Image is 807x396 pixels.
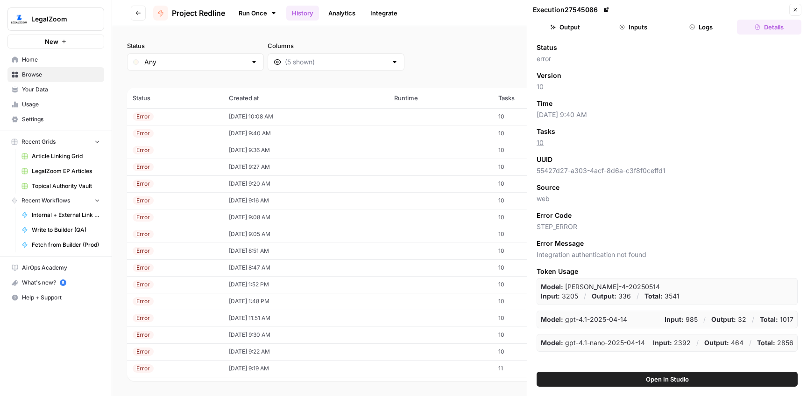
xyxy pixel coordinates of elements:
[133,347,154,356] div: Error
[21,138,56,146] span: Recent Grids
[493,293,575,310] td: 10
[17,179,104,194] a: Topical Authority Vault
[493,243,575,259] td: 10
[493,377,575,394] td: 10
[760,315,778,323] strong: Total:
[541,315,563,323] strong: Model:
[22,115,100,124] span: Settings
[22,56,100,64] span: Home
[223,343,389,360] td: [DATE] 9:22 AM
[17,164,104,179] a: LegalZoom EP Articles
[757,339,775,347] strong: Total:
[653,339,672,347] strong: Input:
[32,152,100,160] span: Article Linking Grid
[21,196,70,205] span: Recent Workflows
[493,310,575,327] td: 10
[493,226,575,243] td: 10
[32,167,100,175] span: LegalZoom EP Articles
[223,327,389,343] td: [DATE] 9:30 AM
[665,315,698,324] p: 985
[7,112,104,127] a: Settings
[133,230,154,238] div: Error
[153,6,225,21] a: Project Redline
[704,339,729,347] strong: Output:
[17,208,104,222] a: Internal + External Link Addition
[133,331,154,339] div: Error
[127,88,223,108] th: Status
[537,267,798,276] span: Token Usage
[757,338,793,347] p: 2856
[7,135,104,149] button: Recent Grids
[533,20,597,35] button: Output
[7,67,104,82] a: Browse
[665,315,684,323] strong: Input:
[133,314,154,322] div: Error
[537,239,584,248] span: Error Message
[537,222,798,231] span: STEP_ERROR
[537,250,798,259] span: Integration authentication not found
[223,142,389,159] td: [DATE] 9:36 AM
[286,6,319,21] a: History
[537,194,798,203] span: web
[537,99,552,108] span: Time
[760,315,793,324] p: 1017
[704,338,743,347] p: 464
[711,315,736,323] strong: Output:
[31,14,88,24] span: LegalZoom
[60,279,66,286] a: 5
[62,280,64,285] text: 5
[7,52,104,67] a: Home
[537,155,552,164] span: UUID
[22,264,100,272] span: AirOps Academy
[32,182,100,190] span: Topical Authority Vault
[696,338,699,347] p: /
[223,159,389,175] td: [DATE] 9:27 AM
[32,226,100,234] span: Write to Builder (QA)
[646,375,689,384] span: Open In Studio
[133,146,154,154] div: Error
[223,192,389,209] td: [DATE] 9:16 AM
[644,292,663,300] strong: Total:
[493,108,575,125] td: 10
[133,297,154,306] div: Error
[223,175,389,192] td: [DATE] 9:20 AM
[541,283,563,291] strong: Model:
[541,339,563,347] strong: Model:
[133,129,154,138] div: Error
[223,360,389,377] td: [DATE] 9:19 AM
[32,211,100,219] span: Internal + External Link Addition
[7,82,104,97] a: Your Data
[493,192,575,209] td: 10
[752,315,754,324] p: /
[541,338,645,347] p: gpt-4.1-nano-2025-04-14
[172,7,225,19] span: Project Redline
[7,260,104,275] a: AirOps Academy
[7,194,104,208] button: Recent Workflows
[537,127,555,136] span: Tasks
[537,139,544,146] a: 10
[493,88,575,108] th: Tasks
[7,35,104,49] button: New
[493,209,575,226] td: 10
[133,196,154,205] div: Error
[493,259,575,276] td: 10
[17,149,104,164] a: Article Linking Grid
[537,110,798,119] span: [DATE] 9:40 AM
[493,276,575,293] td: 10
[541,282,660,292] p: claude-sonnet-4-20250514
[541,292,578,301] p: 3205
[223,125,389,142] td: [DATE] 9:40 AM
[22,85,100,94] span: Your Data
[133,213,154,222] div: Error
[268,41,404,50] label: Columns
[133,180,154,188] div: Error
[537,54,798,63] span: error
[133,264,154,272] div: Error
[365,6,403,21] a: Integrate
[223,108,389,125] td: [DATE] 10:08 AM
[493,327,575,343] td: 10
[537,71,561,80] span: Version
[223,293,389,310] td: [DATE] 1:48 PM
[637,292,639,301] p: /
[8,276,104,290] div: What's new?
